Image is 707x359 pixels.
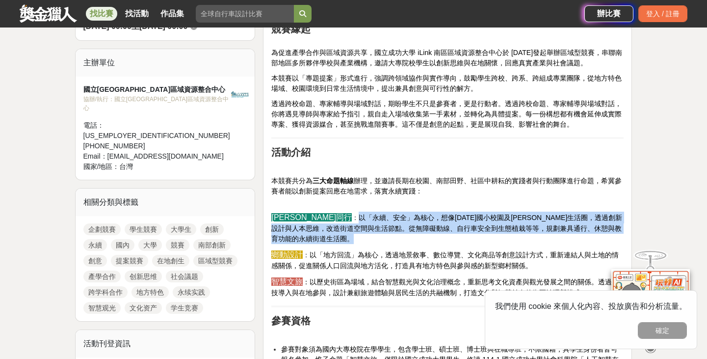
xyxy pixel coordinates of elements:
a: 永续实践 [173,286,210,298]
a: 创新思维 [125,271,162,282]
span: 鄉動設計 [271,250,303,259]
span: 以「地方回流」為核心，透過地景敘事、數位導覽、文化商品等創意設計方式，重新連結人與土地的情感關係，促進關係人口回流與地方活化，打造具有地方特色與參與感的新型鄉村關係。 [271,251,619,270]
a: 地方特色 [131,286,169,298]
span: 智慧文旅 [271,277,303,286]
a: 学生竞赛 [166,302,203,314]
span: [PERSON_NAME]同行 [271,213,352,221]
p: ： [271,201,624,244]
div: 活動刊登資訊 [76,330,255,358]
span: 台灣 [119,163,133,170]
a: 在地創生 [152,255,189,267]
a: 大學生 [166,223,196,235]
a: 區域型競賽 [193,255,237,267]
a: 創意 [83,255,107,267]
div: 協辦/執行： 國立[GEOGRAPHIC_DATA]區域資源整合中心 [83,95,230,112]
span: 本競賽共分為 辦理，並邀請長期在校園、南部田野、社區中耕耘的實踐者與行動團隊進行命題，希冀參賽者能以創新提案回應在地需求，落實永續實踐： [271,177,622,195]
p: ： [271,249,624,271]
strong: 三大命題軸線 [313,177,354,185]
button: 確定 [638,322,687,339]
span: 透過跨校命題、專家輔導與場域對話，期盼學生不只是參賽者，更是行動者。透過跨校命題、專家輔導與場域對話，你將遇見導師與專家給予指引，親自走入場域收集第一手素材，並轉化為具體提案。每一份構想都有機會... [271,100,622,128]
span: 我們使用 cookie 來個人化內容、投放廣告和分析流量。 [495,302,687,310]
a: 創新 [200,223,224,235]
a: 辦比賽 [584,5,633,22]
div: 主辦單位 [76,49,255,77]
strong: 參賽資格 [271,315,311,326]
span: 國家/地區： [83,163,120,170]
a: 競賽 [166,239,189,251]
strong: 競賽緣起 [271,24,311,34]
span: 以「永續、安全」為核心，想像[DATE]國小校園及[PERSON_NAME]生活圈，透過創新設計與人本思維，改造街道空間與生活節點。從無障礙動線、自行車安全到生態植栽等等，規劃兼具通行、休憩與教... [271,214,622,243]
div: 國立[GEOGRAPHIC_DATA]區域資源整合中心 [83,84,230,95]
a: 企劃競賽 [83,223,121,235]
span: 本競賽以「專題提案」形式進行，強調跨領域協作與實作導向，鼓勵學生跨校、跨系、跨組成專業團隊，從地方特色場域、校園環境到日常生活情境中，提出兼具創意與可行性的解方。 [271,74,622,92]
div: 電話： [US_EMPLOYER_IDENTIFICATION_NUMBER][PHONE_NUMBER] [83,120,230,151]
a: 作品集 [157,7,188,21]
div: 相關分類與標籤 [76,189,255,216]
a: 智慧观光 [83,302,121,314]
a: 學生競賽 [125,223,162,235]
div: 登入 / 註冊 [638,5,687,22]
a: 產學合作 [83,271,121,282]
a: 國內 [111,239,134,251]
input: 全球自行車設計比賽 [196,5,294,23]
a: 永續 [83,239,107,251]
a: 社会議题 [166,271,203,282]
a: 跨学科合作 [83,286,128,298]
a: 南部創新 [193,239,231,251]
img: d2146d9a-e6f6-4337-9592-8cefde37ba6b.png [611,268,690,333]
div: Email： [EMAIL_ADDRESS][DOMAIN_NAME] [83,151,230,162]
a: 提案競賽 [111,255,148,267]
a: 文化资产 [125,302,162,314]
a: 大學 [138,239,162,251]
span: ：以歷史街區為場域，結合智慧觀光與文化治理概念，重新思考文化資產與觀光發展之間的關係。透過科技導入與在地參與，設計兼顧旅遊體驗與居民生活的共融機制，打造文化與智慧並存的街區治理新模式。 [271,278,619,297]
a: 找比賽 [86,7,117,21]
strong: 活動介紹 [271,147,311,158]
span: 為促進產學合作與區域資源共享，國立成功大學 iLink 南區區域資源整合中心於 [DATE]發起舉辦區域型競賽，串聯南部地區多所夥伴學校與產業機構，邀請大專院校學生以創新思維與在地關懷，回應真實... [271,49,622,67]
a: 找活動 [121,7,153,21]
